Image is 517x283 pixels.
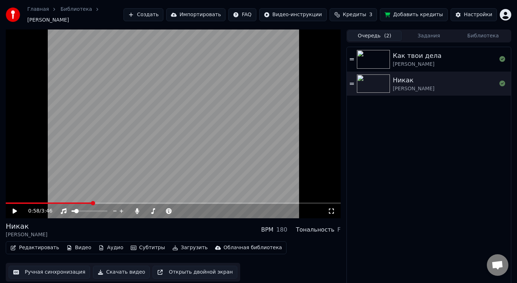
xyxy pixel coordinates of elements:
[348,31,402,41] button: Очередь
[27,6,124,24] nav: breadcrumb
[41,207,52,215] span: 3:46
[393,75,434,85] div: Никак
[464,11,492,18] div: Настройки
[384,32,391,40] span: ( 2 )
[228,8,256,21] button: FAQ
[9,266,90,279] button: Ручная синхронизация
[259,8,327,21] button: Видео-инструкции
[393,85,434,92] div: [PERSON_NAME]
[28,207,46,215] div: /
[27,6,49,13] a: Главная
[487,254,508,276] a: Открытый чат
[6,231,47,238] div: [PERSON_NAME]
[393,51,442,61] div: Как твои дела
[124,8,163,21] button: Создать
[27,17,69,24] span: [PERSON_NAME]
[96,243,126,253] button: Аудио
[456,31,510,41] button: Библиотека
[276,225,288,234] div: 180
[166,8,226,21] button: Импортировать
[64,243,94,253] button: Видео
[28,207,39,215] span: 0:58
[8,243,62,253] button: Редактировать
[261,225,273,234] div: BPM
[343,11,366,18] span: Кредиты
[6,8,20,22] img: youka
[337,225,340,234] div: F
[128,243,168,253] button: Субтитры
[6,221,47,231] div: Никак
[402,31,456,41] button: Задания
[60,6,92,13] a: Библиотека
[296,225,334,234] div: Тональность
[169,243,211,253] button: Загрузить
[224,244,282,251] div: Облачная библиотека
[330,8,377,21] button: Кредиты3
[93,266,150,279] button: Скачать видео
[380,8,448,21] button: Добавить кредиты
[153,266,237,279] button: Открыть двойной экран
[393,61,442,68] div: [PERSON_NAME]
[451,8,497,21] button: Настройки
[369,11,372,18] span: 3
